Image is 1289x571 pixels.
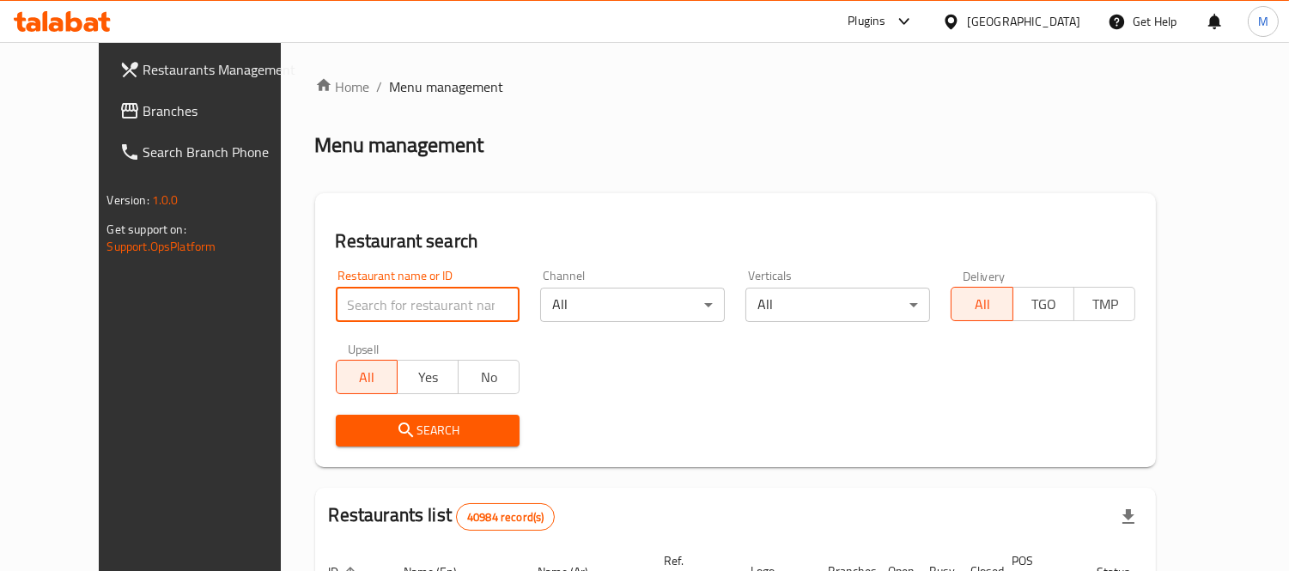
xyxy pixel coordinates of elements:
[540,288,725,322] div: All
[107,189,149,211] span: Version:
[315,76,1157,97] nav: breadcrumb
[107,235,216,258] a: Support.OpsPlatform
[348,343,380,355] label: Upsell
[958,292,1006,317] span: All
[106,49,314,90] a: Restaurants Management
[315,76,370,97] a: Home
[390,76,504,97] span: Menu management
[404,365,452,390] span: Yes
[107,218,186,240] span: Get support on:
[745,288,930,322] div: All
[457,509,554,525] span: 40984 record(s)
[315,131,484,159] h2: Menu management
[143,100,301,121] span: Branches
[329,502,556,531] h2: Restaurants list
[143,142,301,162] span: Search Branch Phone
[1258,12,1268,31] span: M
[106,131,314,173] a: Search Branch Phone
[1073,287,1135,321] button: TMP
[344,365,391,390] span: All
[1081,292,1128,317] span: TMP
[143,59,301,80] span: Restaurants Management
[456,503,555,531] div: Total records count
[963,270,1006,282] label: Delivery
[336,360,398,394] button: All
[336,288,520,322] input: Search for restaurant name or ID..
[152,189,179,211] span: 1.0.0
[848,11,885,32] div: Plugins
[1108,496,1149,538] div: Export file
[458,360,520,394] button: No
[397,360,459,394] button: Yes
[336,415,520,446] button: Search
[1020,292,1067,317] span: TGO
[377,76,383,97] li: /
[336,228,1136,254] h2: Restaurant search
[967,12,1080,31] div: [GEOGRAPHIC_DATA]
[106,90,314,131] a: Branches
[1012,287,1074,321] button: TGO
[465,365,513,390] span: No
[350,420,507,441] span: Search
[951,287,1012,321] button: All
